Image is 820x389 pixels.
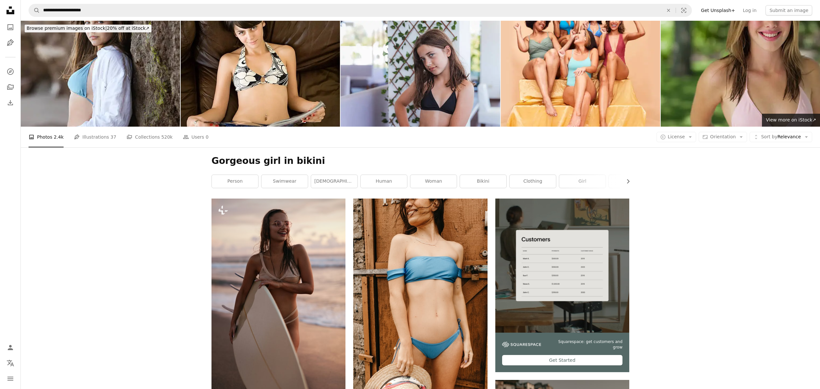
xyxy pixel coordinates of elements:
a: person [212,175,258,188]
button: Clear [661,4,676,17]
a: Get Unsplash+ [697,5,739,16]
span: Relevance [761,134,801,140]
button: Menu [4,372,17,385]
a: Photos [4,21,17,34]
a: swimwear [261,175,308,188]
a: human [361,175,407,188]
span: 0 [206,133,209,141]
button: scroll list to the right [622,175,629,188]
img: file-1747939142011-51e5cc87e3c9 [502,342,541,348]
a: apparel [609,175,655,188]
a: bikini [460,175,506,188]
span: View more on iStock ↗ [766,117,816,122]
a: Illustrations [4,36,17,49]
a: Illustrations 37 [74,127,116,147]
a: Collections 520k [127,127,173,147]
a: [DEMOGRAPHIC_DATA] [311,175,357,188]
button: Sort byRelevance [750,132,812,142]
a: woman in blue bikini bottom [353,296,487,302]
img: Teenage girl at beach bar [341,21,500,127]
span: Sort by [761,134,777,139]
a: Log in [739,5,760,16]
img: Teenage girl outdoors in summer in bikini waist up [661,21,820,127]
span: License [668,134,685,139]
span: Orientation [710,134,736,139]
a: Collections [4,81,17,94]
img: Girl group, swimwear and friends in studio, excited and diversity for laugh by background. Women,... [501,21,660,127]
h1: Gorgeous girl in bikini [211,155,629,167]
a: Download History [4,96,17,109]
button: License [657,132,696,142]
a: girl [559,175,606,188]
a: Summer. Surfer girl with surf board in sunglasses on beach. Beautiful happy woman with surfing bo... [211,296,345,302]
span: Browse premium images on iStock | [27,26,107,31]
span: 20% off at iStock ↗ [27,26,150,31]
span: 37 [111,133,116,141]
a: Users 0 [183,127,209,147]
img: beautiful young woman in bikini and white shirt standing by sea cliff [21,21,180,127]
a: Squarespace: get customers and growGet Started [495,199,629,372]
button: Submit an image [766,5,812,16]
a: Log in / Sign up [4,341,17,354]
div: Get Started [502,355,622,365]
a: Explore [4,65,17,78]
img: Portrait of a teenage girl [181,21,340,127]
button: Search Unsplash [29,4,40,17]
a: View more on iStock↗ [762,114,820,127]
button: Visual search [676,4,692,17]
button: Orientation [699,132,747,142]
span: Squarespace: get customers and grow [549,339,622,350]
a: Browse premium images on iStock|20% off at iStock↗ [21,21,155,36]
img: file-1747939376688-baf9a4a454ffimage [495,199,629,332]
form: Find visuals sitewide [29,4,692,17]
button: Language [4,357,17,370]
a: clothing [510,175,556,188]
a: woman [410,175,457,188]
span: 520k [161,133,173,141]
